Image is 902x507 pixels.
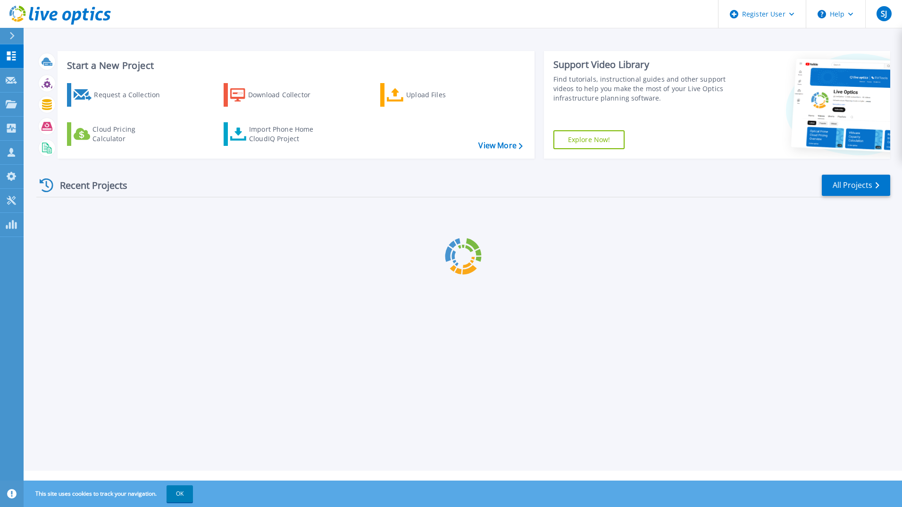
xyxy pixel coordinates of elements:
button: OK [167,485,193,502]
a: View More [478,141,522,150]
a: Explore Now! [553,130,625,149]
div: Download Collector [248,85,324,104]
a: Download Collector [224,83,329,107]
a: Upload Files [380,83,485,107]
div: Recent Projects [36,174,140,197]
span: This site uses cookies to track your navigation. [26,485,193,502]
div: Upload Files [406,85,482,104]
div: Request a Collection [94,85,169,104]
h3: Start a New Project [67,60,522,71]
div: Support Video Library [553,59,730,71]
a: Cloud Pricing Calculator [67,122,172,146]
div: Find tutorials, instructional guides and other support videos to help you make the most of your L... [553,75,730,103]
a: All Projects [822,175,890,196]
a: Request a Collection [67,83,172,107]
div: Import Phone Home CloudIQ Project [249,125,323,144]
span: SJ [881,10,887,17]
div: Cloud Pricing Calculator [92,125,168,144]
